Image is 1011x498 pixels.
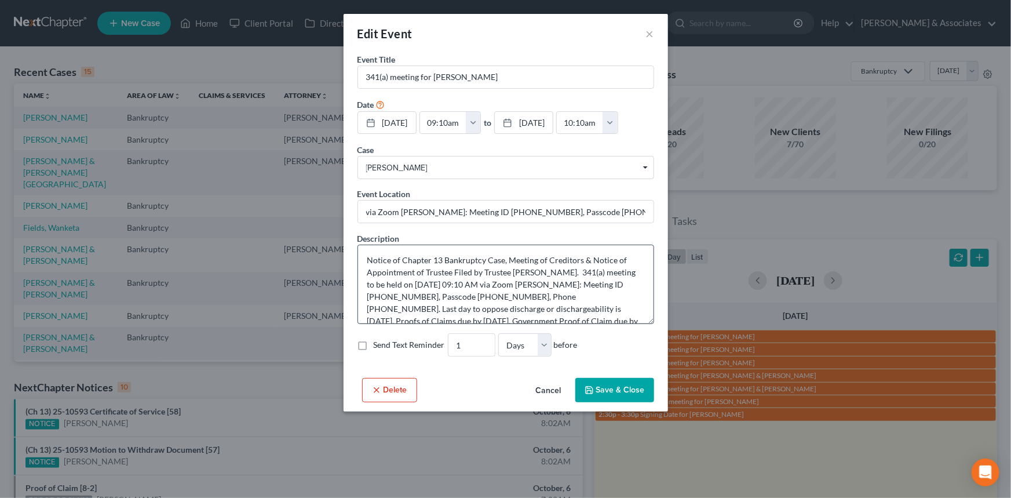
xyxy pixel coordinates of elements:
span: before [554,339,578,351]
button: Cancel [527,379,571,402]
input: -- : -- [420,112,466,134]
span: Select box activate [357,156,654,179]
button: × [646,27,654,41]
input: -- : -- [557,112,603,134]
input: -- [448,334,495,356]
label: Description [357,232,400,245]
span: Event Title [357,54,396,64]
label: Date [357,99,374,111]
input: Enter location... [358,201,654,223]
a: [DATE] [358,112,416,134]
label: Case [357,144,374,156]
button: Delete [362,378,417,402]
label: to [484,117,491,129]
label: Send Text Reminder [374,339,445,351]
span: Edit Event [357,27,413,41]
div: Open Intercom Messenger [972,459,999,486]
a: [DATE] [495,112,553,134]
span: [PERSON_NAME] [366,162,645,174]
label: Event Location [357,188,411,200]
input: Enter event name... [358,66,654,88]
button: Save & Close [575,378,654,402]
